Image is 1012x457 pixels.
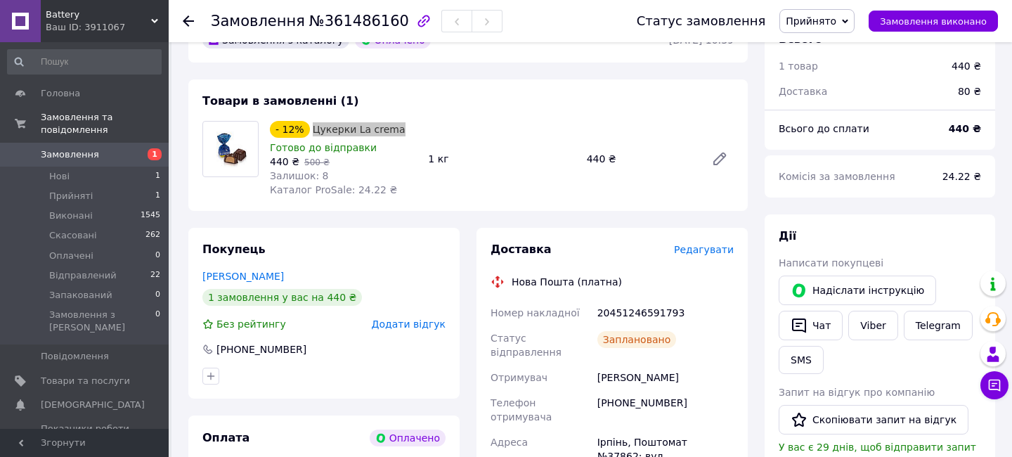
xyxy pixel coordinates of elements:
[980,371,1008,399] button: Чат з покупцем
[49,269,117,282] span: Відправлений
[270,170,329,181] span: Залишок: 8
[49,210,93,222] span: Виконані
[270,121,310,138] div: - 12%
[270,184,397,195] span: Каталог ProSale: 24.22 ₴
[203,131,258,167] img: Цукерки La crema
[41,87,80,100] span: Головна
[779,346,824,374] button: SMS
[202,94,359,108] span: Товари в замовленні (1)
[904,311,973,340] a: Telegram
[155,289,160,302] span: 0
[49,190,93,202] span: Прийняті
[41,423,130,448] span: Показники роботи компанії
[779,171,895,182] span: Комісія за замовлення
[942,171,981,182] span: 24.22 ₴
[49,229,97,242] span: Скасовані
[41,399,145,411] span: [DEMOGRAPHIC_DATA]
[779,86,827,97] span: Доставка
[595,300,737,326] div: 20451246591793
[779,311,843,340] button: Чат
[49,289,112,302] span: Запакований
[155,250,160,262] span: 0
[202,289,362,306] div: 1 замовлення у вас на 440 ₴
[422,149,580,169] div: 1 кг
[779,405,968,435] button: Скопіювати запит на відгук
[952,59,981,73] div: 440 ₴
[313,124,406,135] a: Цукерки La crema
[41,375,130,387] span: Товари та послуги
[779,123,869,134] span: Всього до сплати
[155,309,160,334] span: 0
[215,342,308,356] div: [PHONE_NUMBER]
[49,250,93,262] span: Оплачені
[304,157,330,167] span: 500 ₴
[46,21,169,34] div: Ваш ID: 3911067
[46,8,151,21] span: Battery
[202,271,284,282] a: [PERSON_NAME]
[49,309,155,334] span: Замовлення з [PERSON_NAME]
[779,257,883,269] span: Написати покупцеві
[202,243,266,256] span: Покупець
[41,111,169,136] span: Замовлення та повідомлення
[216,318,286,330] span: Без рейтингу
[508,275,625,289] div: Нова Пошта (платна)
[41,350,109,363] span: Повідомлення
[491,372,547,383] span: Отримувач
[41,148,99,161] span: Замовлення
[779,229,796,243] span: Дії
[786,15,836,27] span: Прийнято
[145,229,160,242] span: 262
[155,170,160,183] span: 1
[270,156,299,167] span: 440 ₴
[491,397,552,423] span: Телефон отримувача
[372,318,446,330] span: Додати відгук
[183,14,194,28] div: Повернутися назад
[7,49,162,75] input: Пошук
[949,123,981,134] b: 440 ₴
[491,243,552,256] span: Доставка
[581,149,700,169] div: 440 ₴
[150,269,160,282] span: 22
[155,190,160,202] span: 1
[595,390,737,430] div: [PHONE_NUMBER]
[674,244,734,255] span: Редагувати
[595,365,737,390] div: [PERSON_NAME]
[848,311,897,340] a: Viber
[491,333,562,358] span: Статус відправлення
[211,13,305,30] span: Замовлення
[779,276,936,305] button: Надіслати інструкцію
[706,145,734,173] a: Редагувати
[869,11,998,32] button: Замовлення виконано
[779,60,818,72] span: 1 товар
[49,170,70,183] span: Нові
[880,16,987,27] span: Замовлення виконано
[270,142,377,153] span: Готово до відправки
[370,430,446,446] div: Оплачено
[949,76,990,107] div: 80 ₴
[141,210,160,222] span: 1545
[491,307,580,318] span: Номер накладної
[309,13,409,30] span: №361486160
[202,431,249,444] span: Оплата
[491,437,528,448] span: Адреса
[148,148,162,160] span: 1
[779,387,935,398] span: Запит на відгук про компанію
[597,331,677,348] div: Заплановано
[637,14,766,28] div: Статус замовлення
